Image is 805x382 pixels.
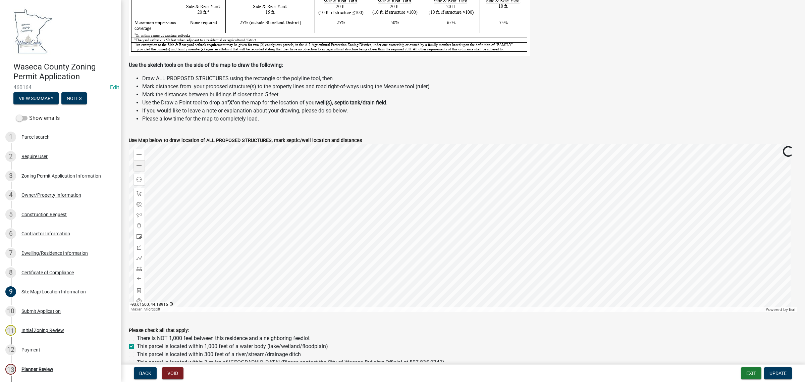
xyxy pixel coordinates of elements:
[142,83,797,91] li: Mark distances from your proposed structure(s) to the property lines and road right-of-ways using...
[769,371,787,376] span: Update
[142,91,797,99] li: Mark the distances between buildings if closer than 5 feet
[21,231,70,236] div: Contractor Information
[61,96,87,101] wm-modal-confirm: Notes
[5,267,16,278] div: 8
[13,7,53,55] img: Waseca County, Minnesota
[5,171,16,181] div: 3
[142,107,797,115] li: If you would like to leave a note or explanation about your drawing, please do so below.
[134,367,157,379] button: Back
[129,328,189,333] label: Please check all that apply:
[21,251,88,255] div: Dwelling/Residence Information
[21,193,81,197] div: Owner/Property Information
[5,190,16,200] div: 4
[5,325,16,336] div: 11
[110,84,119,91] wm-modal-confirm: Edit Application Number
[129,138,362,143] label: Use Map below to draw location of ALL PROPOSED STRUCTURES, mark septic/well location and distances
[227,99,234,106] strong: "X"
[16,114,60,122] label: Show emails
[61,92,87,104] button: Notes
[137,359,444,367] label: This parcel is located within 2 miles of [GEOGRAPHIC_DATA] (Please contact the City of Waseca Bui...
[21,367,53,372] div: Planner Review
[741,367,761,379] button: Exit
[21,270,74,275] div: Certificate of Compliance
[137,334,310,342] label: There is NOT 1,000 feet between this residence and a neighboring feedlot
[13,92,59,104] button: View Summary
[137,350,301,359] label: This parcel is located within 300 feet of a river/stream/drainage ditch
[21,154,48,159] div: Require User
[13,62,115,82] h4: Waseca County Zoning Permit Application
[5,209,16,220] div: 5
[110,84,119,91] a: Edit
[21,135,50,139] div: Parcel search
[5,286,16,297] div: 9
[139,371,151,376] span: Back
[134,149,145,160] div: Zoom in
[142,75,797,83] li: Draw ALL PROPOSED STRUCTURES using the rectangle or the polyline tool, then
[21,309,61,314] div: Submit Application
[21,347,40,352] div: Payment
[5,364,16,375] div: 13
[21,328,64,333] div: Initial Zoning Review
[142,99,797,107] li: Use the Draw a Point tool to drop an on the map for the location of your .
[21,212,67,217] div: Construction Request
[21,174,101,178] div: Zoning Permit Application Information
[5,228,16,239] div: 6
[5,248,16,258] div: 7
[137,342,328,350] label: This parcel is located within 1,000 feet of a water body (lake/wetland/floodplain)
[764,367,792,379] button: Update
[162,367,183,379] button: Void
[21,289,86,294] div: Site Map/Location Information
[142,115,797,123] li: Please allow time for the map to completely load.
[5,132,16,142] div: 1
[764,307,797,312] div: Powered by
[316,99,386,106] strong: well(s), septic tank/drain field
[134,174,145,185] div: Find my location
[134,160,145,171] div: Zoom out
[129,62,283,68] strong: Use the sketch tools on the side of the map to draw the following:
[13,96,59,101] wm-modal-confirm: Summary
[13,84,107,91] span: 460164
[5,151,16,162] div: 2
[789,307,795,312] a: Esri
[5,306,16,317] div: 10
[129,307,764,312] div: Maxar, Microsoft
[5,344,16,355] div: 12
